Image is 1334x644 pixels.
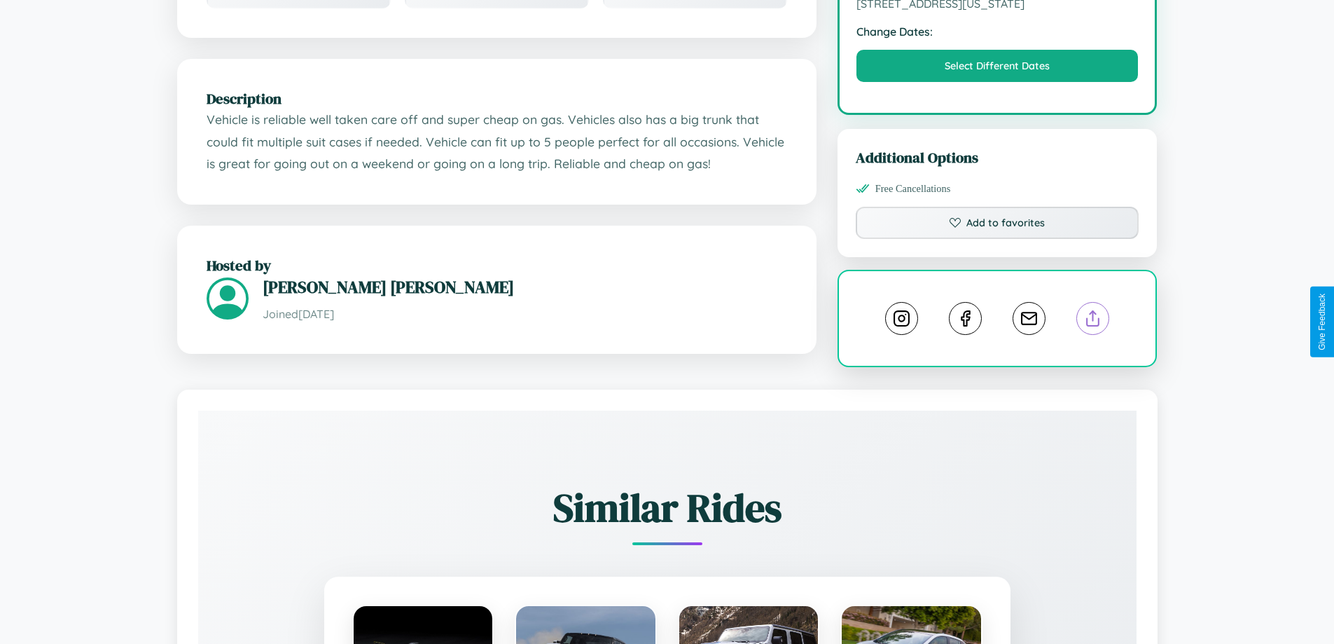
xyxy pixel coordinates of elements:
[856,25,1139,39] strong: Change Dates:
[207,88,787,109] h2: Description
[207,255,787,275] h2: Hosted by
[856,50,1139,82] button: Select Different Dates
[856,207,1139,239] button: Add to favorites
[207,109,787,175] p: Vehicle is reliable well taken care off and super cheap on gas. Vehicles also has a big trunk tha...
[263,304,787,324] p: Joined [DATE]
[1317,294,1327,350] div: Give Feedback
[856,147,1139,167] h3: Additional Options
[263,275,787,299] h3: [PERSON_NAME] [PERSON_NAME]
[247,481,1088,535] h2: Similar Rides
[875,183,951,195] span: Free Cancellations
